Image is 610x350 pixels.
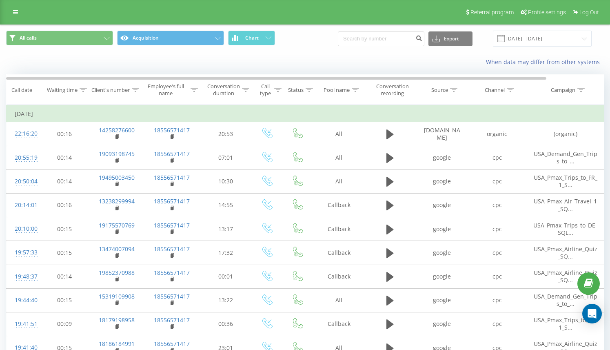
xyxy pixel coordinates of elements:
td: (organic) [525,122,606,146]
input: Search by number [338,31,424,46]
td: All [313,288,366,312]
td: 00:01 [200,265,251,288]
td: cpc [470,312,525,336]
div: Call type [258,83,272,97]
div: Employee's full name [143,83,189,97]
div: 20:50:04 [15,174,31,189]
a: 19093198745 [99,150,135,158]
td: All [313,169,366,193]
a: When data may differ from other systems [486,58,604,66]
td: cpc [470,265,525,288]
td: google [415,193,470,217]
a: 14258276600 [99,126,135,134]
a: 18179198958 [99,316,135,324]
span: USA_Pmax_Air_Travel_1_SQ... [534,197,597,212]
td: google [415,217,470,241]
div: 22:16:20 [15,126,31,142]
td: organic [470,122,525,146]
td: 17:32 [200,241,251,265]
span: USA_Pmax_Trips_to_FR_1_S... [534,174,597,189]
td: 00:14 [39,265,90,288]
div: Channel [485,87,505,94]
a: 18556571417 [154,197,190,205]
a: 18556571417 [154,126,190,134]
td: google [415,265,470,288]
a: 19495003450 [99,174,135,181]
span: Chart [245,35,259,41]
td: 00:36 [200,312,251,336]
span: USA_Demand_Gen_Trips_to_... [534,150,597,165]
td: Callback [313,217,366,241]
td: cpc [470,241,525,265]
div: 19:41:51 [15,316,31,332]
button: Acquisition [117,31,224,45]
span: USA_Pmax_Trips_to_DE_SQL... [533,221,598,236]
a: 18556571417 [154,245,190,253]
td: google [415,146,470,169]
td: cpc [470,146,525,169]
td: 00:14 [39,169,90,193]
div: Open Intercom Messenger [582,304,602,323]
div: 20:14:01 [15,197,31,213]
td: cpc [470,288,525,312]
a: 18556571417 [154,150,190,158]
td: 00:15 [39,288,90,312]
a: 18556571417 [154,340,190,348]
span: USA_Demand_Gen_Trips_to_... [534,292,597,308]
td: All [313,122,366,146]
div: Pool name [324,87,350,94]
span: Referral program [470,9,514,16]
button: Chart [228,31,275,45]
a: 18186184991 [99,340,135,348]
td: All [313,146,366,169]
a: 19852370988 [99,269,135,276]
td: google [415,288,470,312]
td: google [415,169,470,193]
div: Source [431,87,448,94]
td: cpc [470,193,525,217]
td: 13:22 [200,288,251,312]
td: 07:01 [200,146,251,169]
span: USA_Pmax_Trips_to_FR_1_S... [534,316,597,331]
td: google [415,241,470,265]
td: 00:15 [39,217,90,241]
td: 00:09 [39,312,90,336]
div: Conversation recording [373,83,412,97]
div: 19:48:37 [15,269,31,285]
td: 00:16 [39,122,90,146]
td: cpc [470,217,525,241]
td: 20:53 [200,122,251,146]
div: Call date [11,87,32,94]
td: 00:16 [39,193,90,217]
a: 13238299994 [99,197,135,205]
td: cpc [470,169,525,193]
td: 00:15 [39,241,90,265]
td: google [415,312,470,336]
div: 19:44:40 [15,292,31,308]
div: 19:57:33 [15,245,31,261]
div: 20:55:19 [15,150,31,166]
a: 13474007094 [99,245,135,253]
span: USA_Pmax_Airline_Quiz_SQ... [534,245,597,260]
td: [DOMAIN_NAME] [415,122,470,146]
td: 14:55 [200,193,251,217]
div: Campaign [551,87,575,94]
a: 18556571417 [154,292,190,300]
span: Profile settings [528,9,566,16]
div: 20:10:00 [15,221,31,237]
button: All calls [6,31,113,45]
a: 18556571417 [154,174,190,181]
td: 13:17 [200,217,251,241]
td: Callback [313,193,366,217]
td: Callback [313,241,366,265]
td: 00:14 [39,146,90,169]
a: 18556571417 [154,221,190,229]
td: Callback [313,265,366,288]
a: 18556571417 [154,316,190,324]
td: 10:30 [200,169,251,193]
div: Waiting time [47,87,78,94]
td: Callback [313,312,366,336]
div: Conversation duration [207,83,240,97]
span: Log Out [579,9,599,16]
button: Export [428,31,472,46]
